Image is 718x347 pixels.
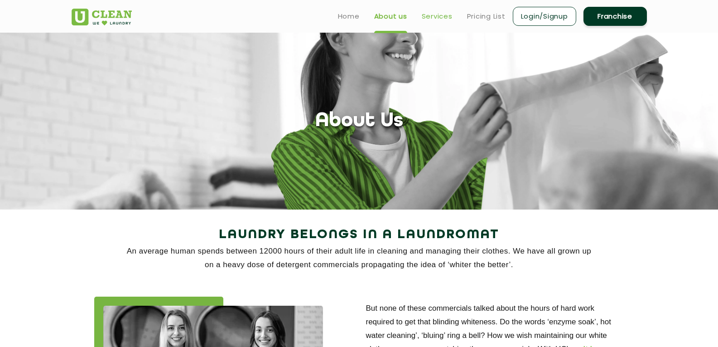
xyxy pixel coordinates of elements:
a: Franchise [583,7,647,26]
a: Services [422,11,453,22]
p: An average human spends between 12000 hours of their adult life in cleaning and managing their cl... [72,244,647,272]
a: Login/Signup [513,7,576,26]
a: Pricing List [467,11,506,22]
img: UClean Laundry and Dry Cleaning [72,9,132,25]
h2: Laundry Belongs in a Laundromat [72,224,647,246]
h1: About Us [315,110,403,133]
a: Home [338,11,360,22]
a: About us [374,11,407,22]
